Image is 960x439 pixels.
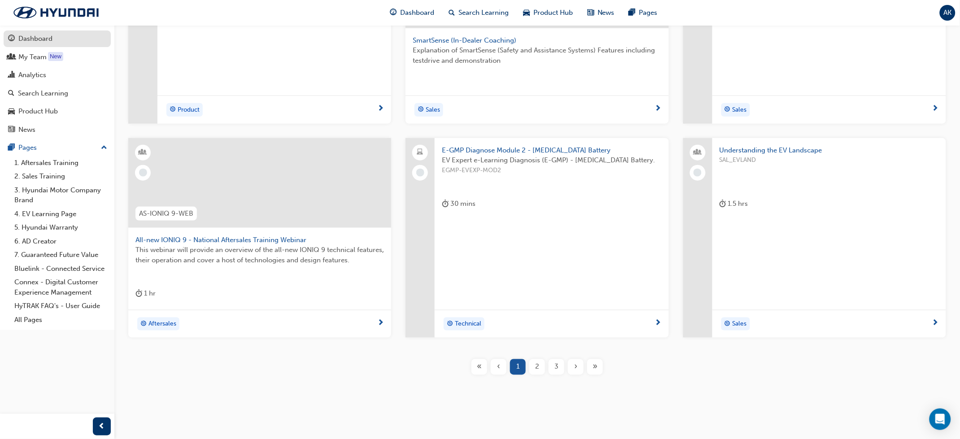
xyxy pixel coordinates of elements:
[733,105,747,115] span: Sales
[470,359,489,375] button: First page
[139,209,193,219] span: AS-IONIQ 9-WEB
[140,147,146,158] span: learningResourceType_INSTRUCTOR_LED-icon
[11,207,111,221] a: 4. EV Learning Page
[4,3,108,22] img: Trak
[8,53,15,61] span: people-icon
[18,106,58,117] div: Product Hub
[11,313,111,327] a: All Pages
[694,147,701,158] span: people-icon
[458,8,509,18] span: Search Learning
[400,8,434,18] span: Dashboard
[128,138,391,338] a: AS-IONIQ 9-WEBAll-new IONIQ 9 - National Aftersales Training WebinarThis webinar will provide an ...
[442,198,476,209] div: 30 mins
[4,122,111,138] a: News
[18,52,47,62] div: My Team
[11,221,111,235] a: 5. Hyundai Warranty
[694,169,702,177] span: learningRecordVerb_NONE-icon
[18,143,37,153] div: Pages
[724,104,731,116] span: target-icon
[442,198,449,209] span: duration-icon
[508,359,528,375] button: Page 1
[4,67,111,83] a: Analytics
[580,4,622,22] a: news-iconNews
[4,29,111,139] button: DashboardMy TeamAnalyticsSearch LearningProduct HubNews
[377,319,384,327] span: next-icon
[135,245,384,265] span: This webinar will provide an overview of the all-new IONIQ 9 technical features, their operation ...
[11,275,111,299] a: Connex - Digital Customer Experience Management
[533,8,573,18] span: Product Hub
[417,147,423,158] span: laptop-icon
[418,104,424,116] span: target-icon
[944,8,952,18] span: AK
[4,139,111,156] button: Pages
[11,183,111,207] a: 3. Hyundai Motor Company Brand
[720,198,748,209] div: 1.5 hrs
[48,52,63,61] div: Tooltip anchor
[724,318,731,330] span: target-icon
[416,169,424,177] span: learningRecordVerb_NONE-icon
[11,170,111,183] a: 2. Sales Training
[477,362,482,372] span: «
[99,421,105,432] span: prev-icon
[8,71,15,79] span: chart-icon
[11,248,111,262] a: 7. Guaranteed Future Value
[426,105,440,115] span: Sales
[170,104,176,116] span: target-icon
[441,4,516,22] a: search-iconSearch Learning
[413,45,661,65] span: Explanation of SmartSense (Safety and Assistance Systems) Features including testdrive and demons...
[932,105,939,113] span: next-icon
[523,7,530,18] span: car-icon
[383,4,441,22] a: guage-iconDashboard
[598,8,615,18] span: News
[497,362,500,372] span: ‹
[11,299,111,313] a: HyTRAK FAQ's - User Guide
[593,362,598,372] span: »
[447,318,453,330] span: target-icon
[148,319,176,329] span: Aftersales
[18,70,46,80] div: Analytics
[639,8,658,18] span: Pages
[377,105,384,113] span: next-icon
[547,359,566,375] button: Page 3
[8,108,15,116] span: car-icon
[8,90,14,98] span: search-icon
[629,7,636,18] span: pages-icon
[587,7,594,18] span: news-icon
[101,142,107,154] span: up-icon
[655,319,662,327] span: next-icon
[135,235,384,245] span: All-new IONIQ 9 - National Aftersales Training Webinar
[655,105,662,113] span: next-icon
[442,145,661,156] span: E-GMP Diagnose Module 2 - [MEDICAL_DATA] Battery
[449,7,455,18] span: search-icon
[4,103,111,120] a: Product Hub
[442,155,661,165] span: EV Expert e-Learning Diagnosis (E-GMP) - [MEDICAL_DATA] Battery.
[932,319,939,327] span: next-icon
[18,34,52,44] div: Dashboard
[455,319,481,329] span: Technical
[940,5,956,21] button: AK
[178,105,200,115] span: Product
[406,138,668,338] a: E-GMP Diagnose Module 2 - [MEDICAL_DATA] BatteryEV Expert e-Learning Diagnosis (E-GMP) - [MEDICAL...
[8,126,15,134] span: news-icon
[8,35,15,43] span: guage-icon
[390,7,397,18] span: guage-icon
[18,88,68,99] div: Search Learning
[413,35,661,46] span: SmartSense (In-Dealer Coaching)
[683,138,946,338] a: Understanding the EV LandscapeSAL_EVLANDduration-icon 1.5 hrstarget-iconSales
[135,288,142,299] span: duration-icon
[4,49,111,65] a: My Team
[11,262,111,276] a: Bluelink - Connected Service
[11,156,111,170] a: 1. Aftersales Training
[140,318,147,330] span: target-icon
[554,362,559,372] span: 3
[929,409,951,430] div: Open Intercom Messenger
[18,125,35,135] div: News
[733,319,747,329] span: Sales
[720,155,939,165] span: SAL_EVLAND
[135,288,156,299] div: 1 hr
[622,4,665,22] a: pages-iconPages
[442,165,661,176] span: EGMP-EVEXP-MOD2
[535,362,539,372] span: 2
